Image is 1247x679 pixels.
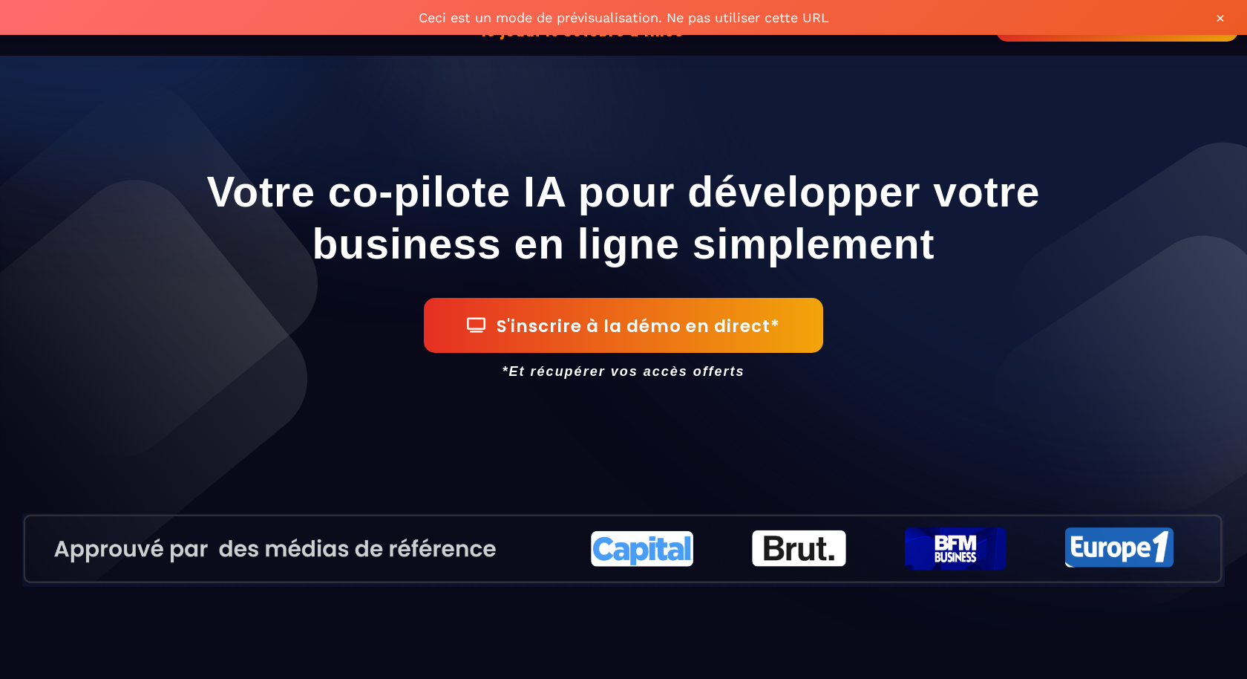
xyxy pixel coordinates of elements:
span: Ceci est un mode de prévisualisation. Ne pas utiliser cette URL [15,10,1232,25]
h1: Votre co-pilote IA pour développer votre business en ligne simplement [22,158,1225,277]
button: × [1208,6,1232,30]
img: cedcaeaed21095557c16483233e6a24a_Capture_d%E2%80%99e%CC%81cran_2025-10-10_a%CC%80_12.46.04.png [22,513,1225,586]
i: *Et récupérer vos accès offerts [503,364,745,379]
button: S'inscrire à la démo en direct* [424,298,823,353]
